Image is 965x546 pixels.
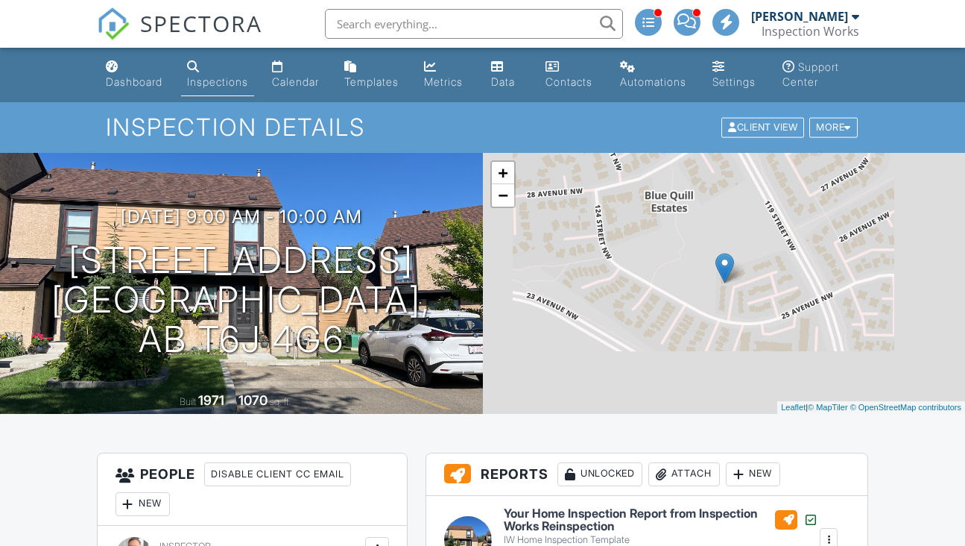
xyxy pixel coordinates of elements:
a: Templates [338,54,406,96]
a: Inspections [181,54,254,96]
h1: Inspection Details [106,114,858,140]
div: Calendar [272,75,319,88]
a: SPECTORA [97,20,262,51]
div: Contacts [545,75,592,88]
a: Support Center [776,54,865,96]
a: Dashboard [100,54,169,96]
a: © MapTiler [808,403,848,412]
div: | [777,401,965,414]
h6: Your Home Inspection Report from Inspection Works Reinspection [504,507,818,533]
div: Dashboard [106,75,162,88]
div: IW Home Inspection Template [504,534,818,546]
div: Attach [648,462,720,486]
a: Metrics [418,54,473,96]
div: 1070 [238,392,268,408]
div: Metrics [424,75,463,88]
span: Built [180,396,196,407]
img: The Best Home Inspection Software - Spectora [97,7,130,40]
div: Inspections [187,75,248,88]
a: Calendar [266,54,326,96]
div: New [116,492,170,516]
div: Disable Client CC Email [204,462,351,486]
span: sq. ft. [270,396,291,407]
a: Settings [706,54,765,96]
div: More [809,118,858,138]
h3: People [98,454,408,526]
div: Data [491,75,515,88]
div: Automations [620,75,686,88]
h1: [STREET_ADDRESS] [GEOGRAPHIC_DATA], AB T6J 4G6 [24,241,459,359]
input: Search everything... [325,9,623,39]
div: Unlocked [557,462,642,486]
div: New [726,462,780,486]
div: 1971 [198,392,224,408]
div: Client View [721,118,804,138]
a: Contacts [540,54,602,96]
a: © OpenStreetMap contributors [850,403,961,412]
div: Support Center [782,60,839,88]
h3: [DATE] 9:00 am - 10:00 am [121,207,362,227]
span: SPECTORA [140,7,262,39]
a: Automations (Advanced) [614,54,695,96]
a: Data [485,54,528,96]
div: Templates [344,75,399,88]
div: [PERSON_NAME] [751,9,848,24]
a: Zoom in [492,162,514,184]
a: Client View [720,121,808,132]
a: Leaflet [781,403,806,412]
h3: Reports [426,454,867,496]
a: Zoom out [492,184,514,207]
div: Settings [712,75,756,88]
div: Inspection Works [762,24,859,39]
